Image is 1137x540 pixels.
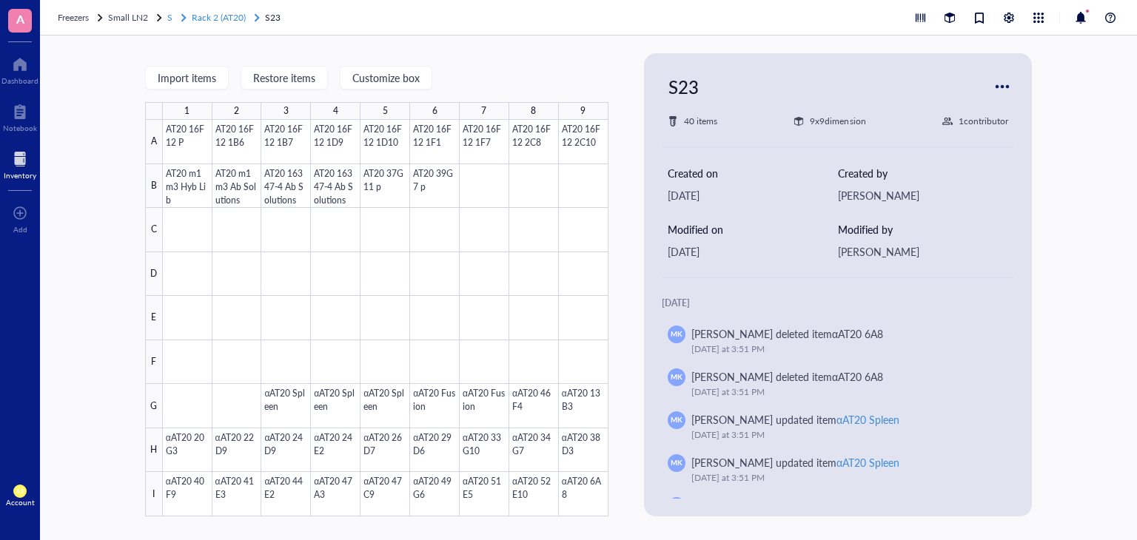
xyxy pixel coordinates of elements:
[1,76,38,85] div: Dashboard
[832,326,883,341] div: αAT20 6A8
[432,102,437,120] div: 6
[184,102,189,120] div: 1
[668,187,838,203] div: [DATE]
[253,72,315,84] span: Restore items
[3,100,37,132] a: Notebook
[383,102,388,120] div: 5
[145,296,163,340] div: E
[145,208,163,252] div: C
[531,102,536,120] div: 8
[691,411,899,428] div: [PERSON_NAME] updated item
[58,11,89,24] span: Freezers
[668,221,838,237] div: Modified on
[241,66,328,90] button: Restore items
[234,102,239,120] div: 2
[16,10,24,28] span: A
[671,458,682,468] span: MK
[836,455,899,470] div: αAT20 Spleen
[691,454,899,470] div: [PERSON_NAME] updated item
[4,147,36,180] a: Inventory
[691,470,997,485] div: [DATE] at 3:51 PM
[167,11,172,24] span: S
[145,340,163,385] div: F
[691,428,997,442] div: [DATE] at 3:51 PM
[145,164,163,209] div: B
[691,497,899,513] div: [PERSON_NAME] updated item
[810,114,865,129] div: 9 x 9 dimension
[836,412,899,427] div: αAT20 Spleen
[836,498,899,513] div: αAT20 Spleen
[145,428,163,473] div: H
[832,369,883,384] div: αAT20 6A8
[145,120,163,164] div: A
[167,10,262,25] a: SRack 2 (AT20)
[691,385,997,399] div: [DATE] at 3:51 PM
[580,102,586,120] div: 9
[662,296,1015,311] div: [DATE]
[662,405,1015,448] a: MK[PERSON_NAME] updated itemαAT20 Spleen[DATE] at 3:51 PM
[158,72,216,84] span: Import items
[192,11,246,24] span: Rack 2 (AT20)
[145,472,163,516] div: I
[16,487,24,494] span: AR
[684,114,717,129] div: 40 items
[265,10,284,25] a: S23
[481,102,486,120] div: 7
[662,448,1015,491] a: MK[PERSON_NAME] updated itemαAT20 Spleen[DATE] at 3:51 PM
[671,329,682,340] span: MK
[340,66,432,90] button: Customize box
[284,102,289,120] div: 3
[668,165,838,181] div: Created on
[691,325,883,342] div: [PERSON_NAME] deleted item
[1,53,38,85] a: Dashboard
[352,72,420,84] span: Customize box
[691,368,883,385] div: [PERSON_NAME] deleted item
[108,10,164,25] a: Small LN2
[838,165,1008,181] div: Created by
[838,221,1008,237] div: Modified by
[671,372,682,382] span: MK
[4,171,36,180] div: Inventory
[145,384,163,428] div: G
[6,498,35,507] div: Account
[668,243,838,260] div: [DATE]
[691,342,997,357] div: [DATE] at 3:51 PM
[3,124,37,132] div: Notebook
[145,252,163,297] div: D
[838,243,1008,260] div: [PERSON_NAME]
[838,187,1008,203] div: [PERSON_NAME]
[662,491,1015,534] a: [PERSON_NAME] updated itemαAT20 Spleen
[662,71,705,102] div: S23
[13,225,27,234] div: Add
[145,66,229,90] button: Import items
[959,114,1008,129] div: 1 contributor
[671,415,682,425] span: MK
[108,11,148,24] span: Small LN2
[333,102,338,120] div: 4
[58,10,105,25] a: Freezers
